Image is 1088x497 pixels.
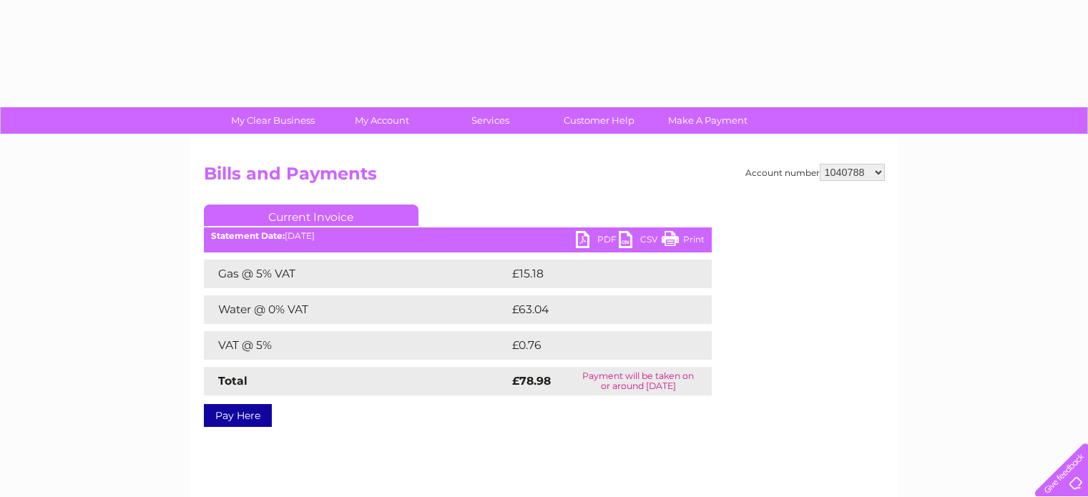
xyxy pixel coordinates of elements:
td: Water @ 0% VAT [204,295,509,324]
a: Services [431,107,549,134]
a: Current Invoice [204,205,418,226]
b: Statement Date: [211,230,285,241]
div: Account number [745,164,885,181]
h2: Bills and Payments [204,164,885,191]
td: Gas @ 5% VAT [204,260,509,288]
a: Customer Help [540,107,658,134]
a: Print [662,231,705,252]
td: £63.04 [509,295,683,324]
a: CSV [619,231,662,252]
td: Payment will be taken on or around [DATE] [565,367,712,395]
div: [DATE] [204,231,712,241]
a: Make A Payment [649,107,767,134]
td: £0.76 [509,331,678,360]
td: £15.18 [509,260,680,288]
a: My Clear Business [214,107,332,134]
td: VAT @ 5% [204,331,509,360]
strong: Total [218,374,248,388]
a: Pay Here [204,404,272,427]
strong: £78.98 [512,374,551,388]
a: My Account [323,107,441,134]
a: PDF [576,231,619,252]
